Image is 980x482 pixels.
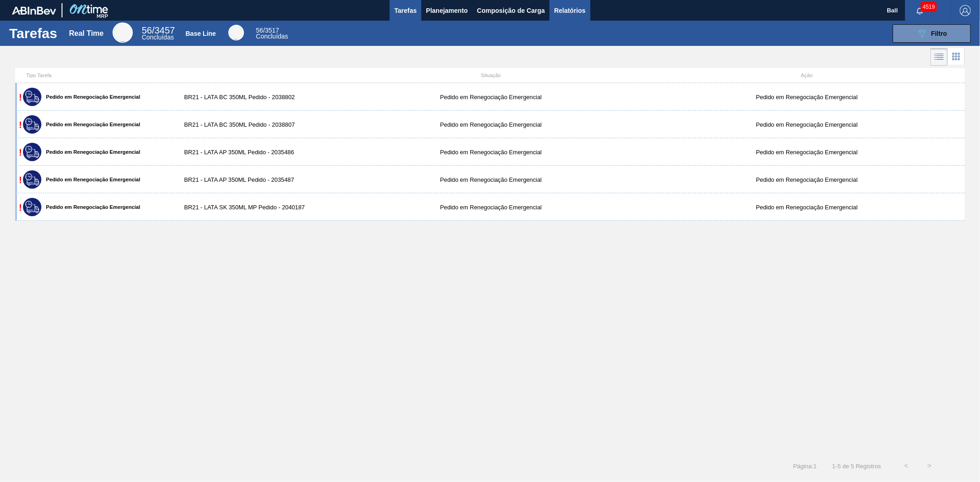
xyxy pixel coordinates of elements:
[17,73,175,78] div: Tipo Tarefa
[831,463,881,470] span: 1 - 5 de 5 Registros
[142,27,175,40] div: Real Time
[921,2,937,12] span: 4519
[649,204,965,211] div: Pedido em Renegociação Emergencial
[948,48,965,66] div: Visão em Cards
[649,176,965,183] div: Pedido em Renegociação Emergencial
[960,5,971,16] img: Logout
[19,120,22,130] span: !
[895,454,918,477] button: <
[41,177,140,182] label: Pedido em Renegociação Emergencial
[333,176,649,183] div: Pedido em Renegociação Emergencial
[333,149,649,156] div: Pedido em Renegociação Emergencial
[333,73,649,78] div: Situação
[41,149,140,155] label: Pedido em Renegociação Emergencial
[19,147,22,157] span: !
[175,204,333,211] div: BR21 - LATA SK 350ML MP Pedido - 2040187
[930,48,948,66] div: Visão em Lista
[426,5,468,16] span: Planejamento
[142,25,175,35] span: / 3457
[256,28,288,39] div: Base Line
[333,204,649,211] div: Pedido em Renegociação Emergencial
[477,5,545,16] span: Composição de Carga
[793,463,816,470] span: Página : 1
[69,29,103,38] div: Real Time
[175,94,333,101] div: BR21 - LATA BC 350ML Pedido - 2038802
[228,25,244,40] div: Base Line
[41,122,140,127] label: Pedido em Renegociação Emergencial
[649,73,965,78] div: Ação
[649,94,965,101] div: Pedido em Renegociação Emergencial
[256,27,279,34] span: / 3517
[41,94,140,100] label: Pedido em Renegociação Emergencial
[256,33,288,40] span: Concluídas
[649,149,965,156] div: Pedido em Renegociação Emergencial
[175,121,333,128] div: BR21 - LATA BC 350ML Pedido - 2038807
[12,6,56,15] img: TNhmsLtSVTkK8tSr43FrP2fwEKptu5GPRR3wAAAABJRU5ErkJggg==
[142,25,152,35] span: 56
[175,176,333,183] div: BR21 - LATA AP 350ML Pedido - 2035487
[893,24,971,43] button: Filtro
[19,175,22,185] span: !
[333,121,649,128] div: Pedido em Renegociação Emergencial
[918,454,941,477] button: >
[175,149,333,156] div: BR21 - LATA AP 350ML Pedido - 2035486
[931,30,947,37] span: Filtro
[186,30,216,37] div: Base Line
[19,202,22,213] span: !
[113,22,133,43] div: Real Time
[394,5,417,16] span: Tarefas
[142,34,174,41] span: Concluídas
[256,27,263,34] span: 56
[9,28,57,39] h1: Tarefas
[554,5,585,16] span: Relatórios
[19,92,22,102] span: !
[649,121,965,128] div: Pedido em Renegociação Emergencial
[905,4,935,17] button: Notificações
[333,94,649,101] div: Pedido em Renegociação Emergencial
[41,204,140,210] label: Pedido em Renegociação Emergencial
